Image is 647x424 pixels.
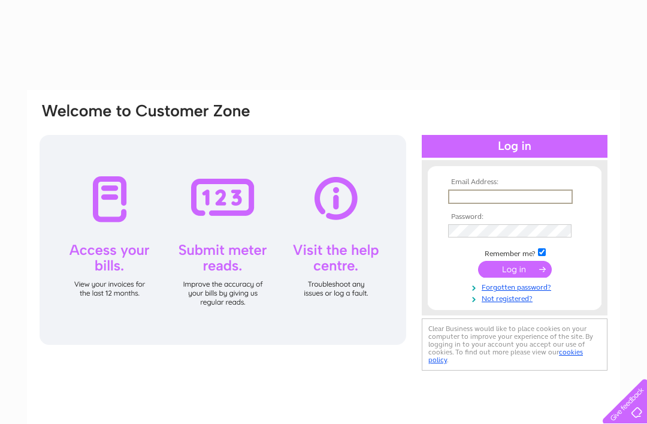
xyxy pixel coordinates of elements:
[428,348,583,364] a: cookies policy
[445,178,584,187] th: Email Address:
[422,318,607,371] div: Clear Business would like to place cookies on your computer to improve your experience of the sit...
[478,261,552,278] input: Submit
[445,246,584,258] td: Remember me?
[448,281,584,292] a: Forgotten password?
[448,292,584,303] a: Not registered?
[445,213,584,221] th: Password:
